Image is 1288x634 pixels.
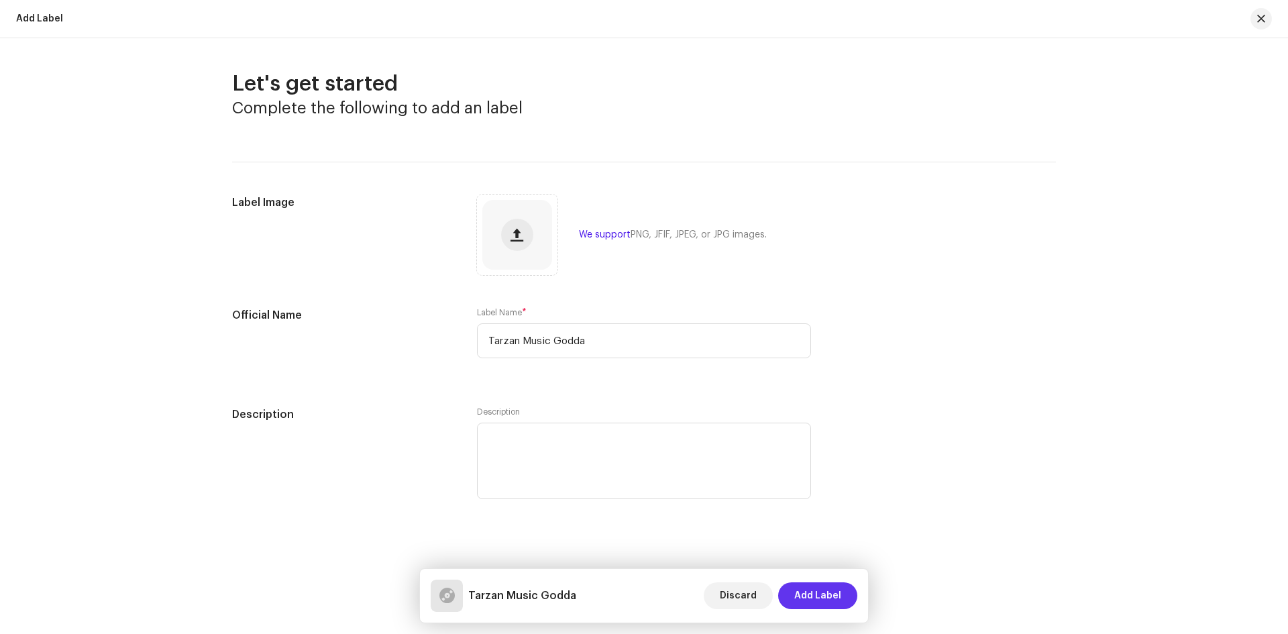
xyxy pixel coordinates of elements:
button: Discard [704,582,773,609]
h2: Let's get started [232,70,1056,97]
h5: Official Name [232,307,455,323]
span: Discard [720,582,757,609]
span: PNG, JFIF, JPEG, or JPG images. [631,230,767,240]
h5: Description [232,407,455,423]
input: Type something... [477,323,811,358]
label: Label Name [477,307,527,318]
h3: Complete the following to add an label [232,97,1056,119]
h5: Tarzan Music Godda [468,588,576,604]
div: We support [579,229,767,240]
button: Add Label [778,582,857,609]
label: Description [477,407,520,417]
span: Add Label [794,582,841,609]
h5: Label Image [232,195,455,211]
